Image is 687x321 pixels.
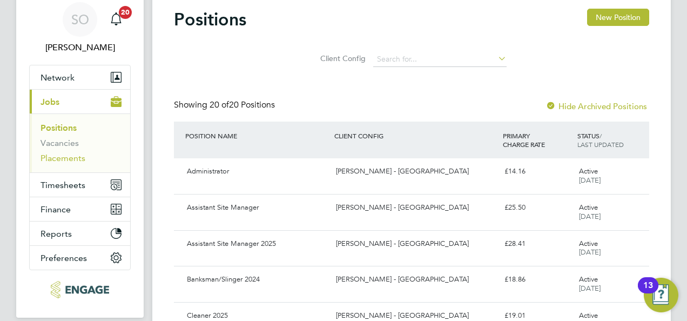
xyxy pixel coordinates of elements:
div: £14.16 [500,163,575,180]
button: Reports [30,222,130,245]
label: Hide Archived Positions [545,101,647,111]
a: Vacancies [41,138,79,148]
div: Administrator [183,163,332,180]
button: Open Resource Center, 13 new notifications [644,278,678,312]
div: STATUS [575,126,649,154]
div: Jobs [30,113,130,172]
div: PRIMARY CHARGE RATE [500,126,575,154]
a: SO[PERSON_NAME] [29,2,131,54]
span: Reports [41,229,72,239]
span: Active [579,275,598,284]
button: Network [30,65,130,89]
div: Banksman/Slinger 2024 [183,271,332,289]
span: 20 of [210,99,229,110]
a: 20 [105,2,127,37]
span: Jobs [41,97,59,107]
div: £18.86 [500,271,575,289]
div: [PERSON_NAME] - [GEOGRAPHIC_DATA] [332,199,500,217]
span: Active [579,203,598,212]
button: New Position [587,9,649,26]
a: Placements [41,153,85,163]
span: Active [579,166,598,176]
div: POSITION NAME [183,126,332,145]
a: Positions [41,123,77,133]
div: Assistant Site Manager 2025 [183,235,332,253]
input: Search for... [373,52,507,67]
div: Assistant Site Manager [183,199,332,217]
button: Timesheets [30,173,130,197]
button: Preferences [30,246,130,270]
div: Showing [174,99,277,111]
a: Go to home page [29,281,131,298]
span: Preferences [41,253,87,263]
button: Jobs [30,90,130,113]
span: 20 [119,6,132,19]
span: Scott O'Malley [29,41,131,54]
span: Timesheets [41,180,85,190]
span: Finance [41,204,71,215]
span: SO [71,12,89,26]
span: [DATE] [579,248,601,257]
div: £25.50 [500,199,575,217]
span: 20 Positions [210,99,275,110]
div: £28.41 [500,235,575,253]
h2: Positions [174,9,246,30]
span: / [600,131,602,140]
div: CLIENT CONFIG [332,126,500,145]
div: [PERSON_NAME] - [GEOGRAPHIC_DATA] [332,163,500,180]
span: [DATE] [579,284,601,293]
span: Active [579,311,598,320]
label: Client Config [317,54,366,63]
img: peacerecruitment-logo-retina.png [51,281,109,298]
span: [DATE] [579,176,601,185]
span: [DATE] [579,212,601,221]
div: [PERSON_NAME] - [GEOGRAPHIC_DATA] [332,235,500,253]
div: 13 [643,285,653,299]
span: LAST UPDATED [577,140,624,149]
button: Finance [30,197,130,221]
div: [PERSON_NAME] - [GEOGRAPHIC_DATA] [332,271,500,289]
span: Active [579,239,598,248]
span: Network [41,72,75,83]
